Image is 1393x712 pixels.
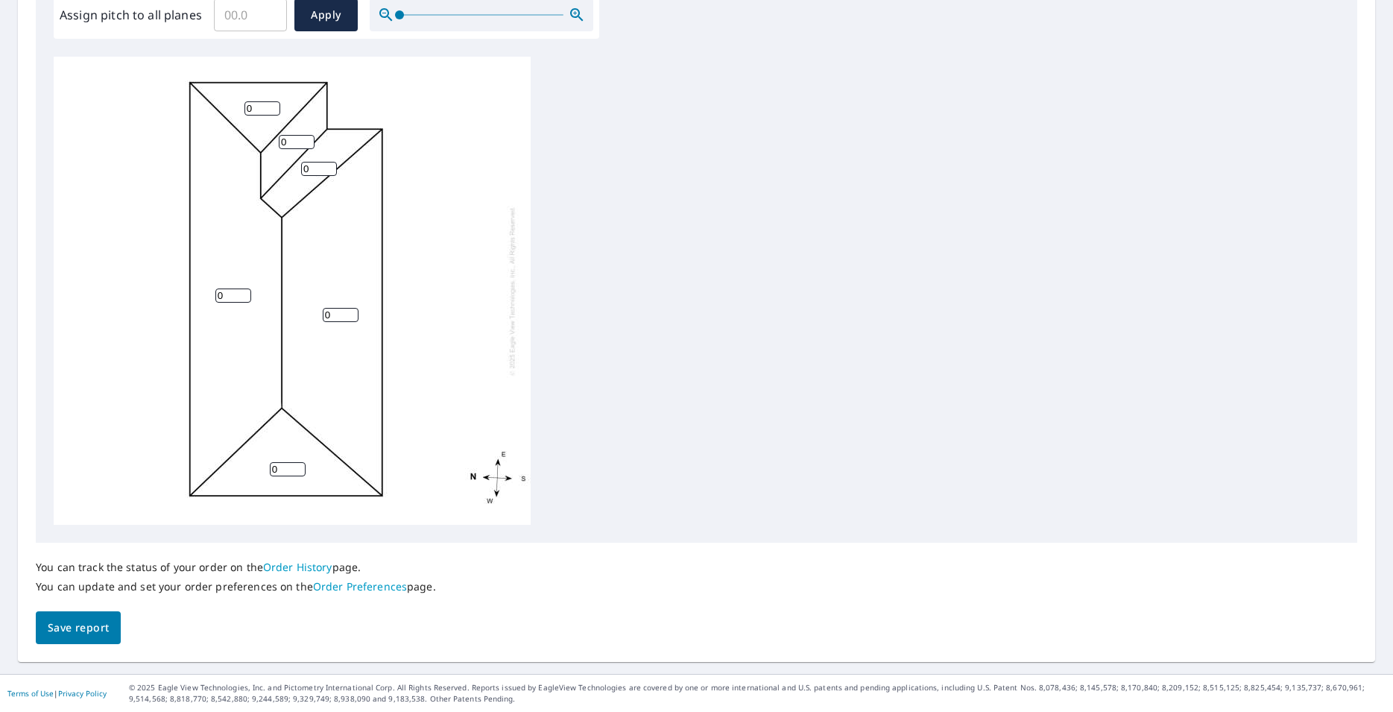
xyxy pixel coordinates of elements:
[7,688,54,699] a: Terms of Use
[48,619,109,637] span: Save report
[7,689,107,698] p: |
[36,611,121,645] button: Save report
[60,6,202,24] label: Assign pitch to all planes
[263,560,332,574] a: Order History
[36,580,436,593] p: You can update and set your order preferences on the page.
[313,579,407,593] a: Order Preferences
[306,6,346,25] span: Apply
[129,682,1386,705] p: © 2025 Eagle View Technologies, Inc. and Pictometry International Corp. All Rights Reserved. Repo...
[58,688,107,699] a: Privacy Policy
[36,561,436,574] p: You can track the status of your order on the page.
